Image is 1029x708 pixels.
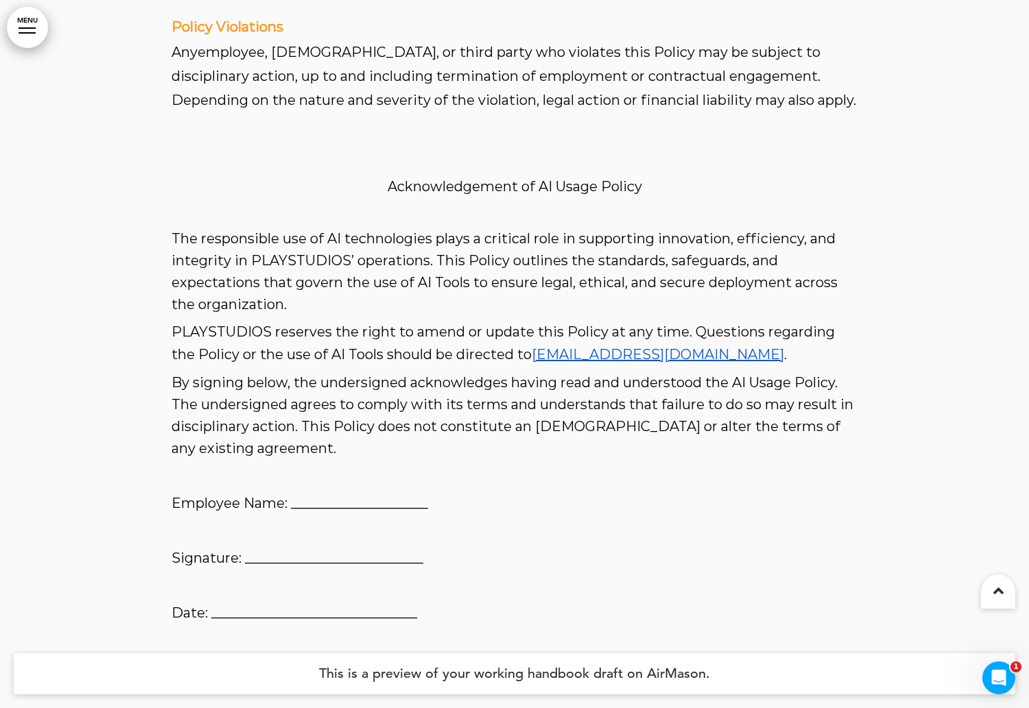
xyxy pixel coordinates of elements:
[532,346,784,363] span: [EMAIL_ADDRESS][DOMAIN_NAME]
[171,44,856,108] span: employee, [DEMOGRAPHIC_DATA], or third party who violates this Policy may be subject to disciplin...
[784,346,787,363] span: .
[14,653,1015,694] h4: This is a preview of your working handbook draft on AirMason.
[982,661,1015,694] iframe: Intercom live chat
[171,550,423,566] span: Signature: __________________________
[532,345,784,364] a: [EMAIL_ADDRESS][DOMAIN_NAME]
[171,324,835,363] span: PLAYSTUDIOS reserves the right to amend or update this Policy at any time. Questions regarding th...
[171,230,838,313] span: The responsible use of AI technologies plays a critical role in supporting innovation, efficiency...
[171,495,428,511] span: Employee Name: ____________________
[388,178,642,195] span: Acknowledgement of AI Usage Policy
[7,7,48,48] a: MENU
[171,44,198,60] span: Any
[171,19,283,35] span: Policy Violations
[171,374,853,456] span: By signing below, the undersigned acknowledges having read and understood the AI Usage Policy. Th...
[171,605,417,621] span: Date: ______________________________
[1010,661,1021,672] span: 1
